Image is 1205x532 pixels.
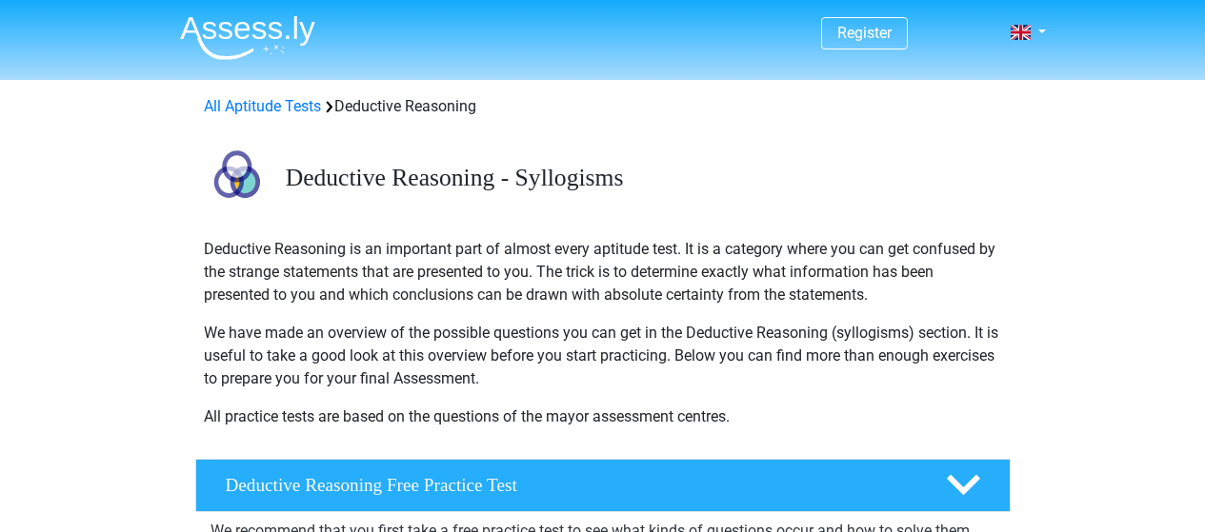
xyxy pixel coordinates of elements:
div: Deductive Reasoning [196,95,1010,118]
p: We have made an overview of the possible questions you can get in the Deductive Reasoning (syllog... [204,322,1002,390]
a: Register [837,24,892,42]
h3: Deductive Reasoning - Syllogisms [286,164,995,193]
img: deductive reasoning [196,141,277,222]
a: All Aptitude Tests [204,97,321,115]
p: Deductive Reasoning is an important part of almost every aptitude test. It is a category where yo... [204,238,1002,306]
p: All practice tests are based on the questions of the mayor assessment centres. [204,405,1002,428]
h4: Deductive Reasoning Free Practice Test [226,474,915,496]
a: Deductive Reasoning Free Practice Test [188,459,1018,512]
img: Assessly [180,15,315,60]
